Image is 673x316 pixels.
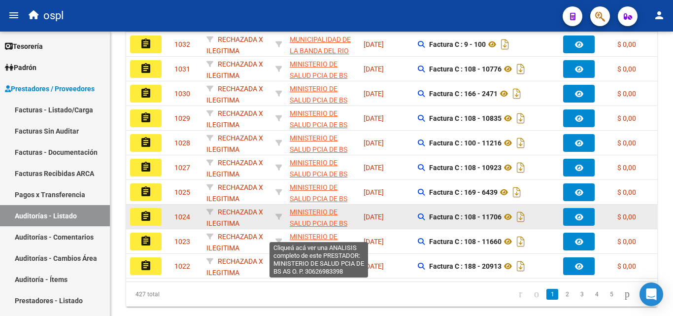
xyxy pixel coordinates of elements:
[290,134,347,165] span: MINISTERIO DE SALUD PCIA DE BS AS O. P.
[290,59,356,79] div: - 30626983398
[174,188,190,196] span: 1025
[5,62,36,73] span: Padrón
[206,109,263,129] span: RECHAZADA X ILEGITIMA
[546,289,558,300] a: 1
[429,262,502,270] strong: Factura C : 188 - 20913
[514,258,527,274] i: Descargar documento
[206,183,263,203] span: RECHAZADA X ILEGITIMA
[140,260,152,272] mat-icon: assignment
[206,134,263,153] span: RECHAZADA X ILEGITIMA
[290,85,347,115] span: MINISTERIO DE SALUD PCIA DE BS AS O. P.
[290,207,356,227] div: - 30626983398
[206,257,263,277] span: RECHAZADA X ILEGITIMA
[617,139,636,147] span: $ 0,00
[617,65,636,73] span: $ 0,00
[290,159,347,189] span: MINISTERIO DE SALUD PCIA DE BS AS O. P.
[140,38,152,50] mat-icon: assignment
[429,40,486,48] strong: Factura C : 9 - 100
[653,9,665,21] mat-icon: person
[140,112,152,124] mat-icon: assignment
[140,137,152,148] mat-icon: assignment
[140,211,152,222] mat-icon: assignment
[364,90,384,98] span: [DATE]
[364,262,384,270] span: [DATE]
[514,234,527,249] i: Descargar documento
[514,135,527,151] i: Descargar documento
[290,233,347,263] span: MINISTERIO DE SALUD PCIA DE BS AS O. P.
[126,282,231,307] div: 427 total
[561,289,573,300] a: 2
[510,184,523,200] i: Descargar documento
[617,40,636,48] span: $ 0,00
[589,286,604,303] li: page 4
[5,41,43,52] span: Tesorería
[617,213,636,221] span: $ 0,00
[576,289,588,300] a: 3
[429,90,498,98] strong: Factura C : 166 - 2471
[206,159,263,178] span: RECHAZADA X ILEGITIMA
[617,164,636,172] span: $ 0,00
[206,60,263,79] span: RECHAZADA X ILEGITIMA
[290,108,356,129] div: - 30626983398
[290,157,356,178] div: - 30626983398
[639,282,663,306] div: Open Intercom Messenger
[429,213,502,221] strong: Factura C : 108 - 11706
[174,65,190,73] span: 1031
[206,35,263,55] span: RECHAZADA X ILEGITIMA
[290,34,356,55] div: - 30675264194
[43,5,64,27] span: ospl
[364,213,384,221] span: [DATE]
[290,182,356,203] div: - 30626983398
[574,286,589,303] li: page 3
[591,289,603,300] a: 4
[620,289,634,300] a: go to next page
[364,238,384,246] span: [DATE]
[206,85,263,104] span: RECHAZADA X ILEGITIMA
[206,208,263,227] span: RECHAZADA X ILEGITIMA
[429,188,498,196] strong: Factura C : 169 - 6439
[429,139,502,147] strong: Factura C : 100 - 11216
[604,286,619,303] li: page 5
[617,90,636,98] span: $ 0,00
[637,289,651,300] a: go to last page
[174,262,190,270] span: 1022
[140,87,152,99] mat-icon: assignment
[140,186,152,198] mat-icon: assignment
[140,63,152,74] mat-icon: assignment
[290,231,356,252] div: - 30626983398
[560,286,574,303] li: page 2
[429,238,502,246] strong: Factura C : 108 - 11660
[290,208,347,239] span: MINISTERIO DE SALUD PCIA DE BS AS O. P.
[510,86,523,102] i: Descargar documento
[206,233,263,252] span: RECHAZADA X ILEGITIMA
[290,133,356,153] div: - 30626983398
[364,188,384,196] span: [DATE]
[499,36,511,52] i: Descargar documento
[174,164,190,172] span: 1027
[5,83,95,94] span: Prestadores / Proveedores
[617,262,636,270] span: $ 0,00
[364,65,384,73] span: [DATE]
[364,164,384,172] span: [DATE]
[530,289,543,300] a: go to previous page
[174,213,190,221] span: 1024
[514,289,527,300] a: go to first page
[174,114,190,122] span: 1029
[545,286,560,303] li: page 1
[514,209,527,225] i: Descargar documento
[140,235,152,247] mat-icon: assignment
[617,114,636,122] span: $ 0,00
[429,114,502,122] strong: Factura C : 108 - 10835
[617,238,636,246] span: $ 0,00
[290,109,347,140] span: MINISTERIO DE SALUD PCIA DE BS AS O. P.
[429,65,502,73] strong: Factura C : 108 - 10776
[290,60,347,91] span: MINISTERIO DE SALUD PCIA DE BS AS O. P.
[174,139,190,147] span: 1028
[290,35,351,66] span: MUNICIPALIDAD DE LA BANDA DEL RIO SALI
[174,40,190,48] span: 1032
[429,164,502,172] strong: Factura C : 108 - 10923
[290,83,356,104] div: - 30626983398
[8,9,20,21] mat-icon: menu
[514,61,527,77] i: Descargar documento
[290,256,356,277] div: - 30626983398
